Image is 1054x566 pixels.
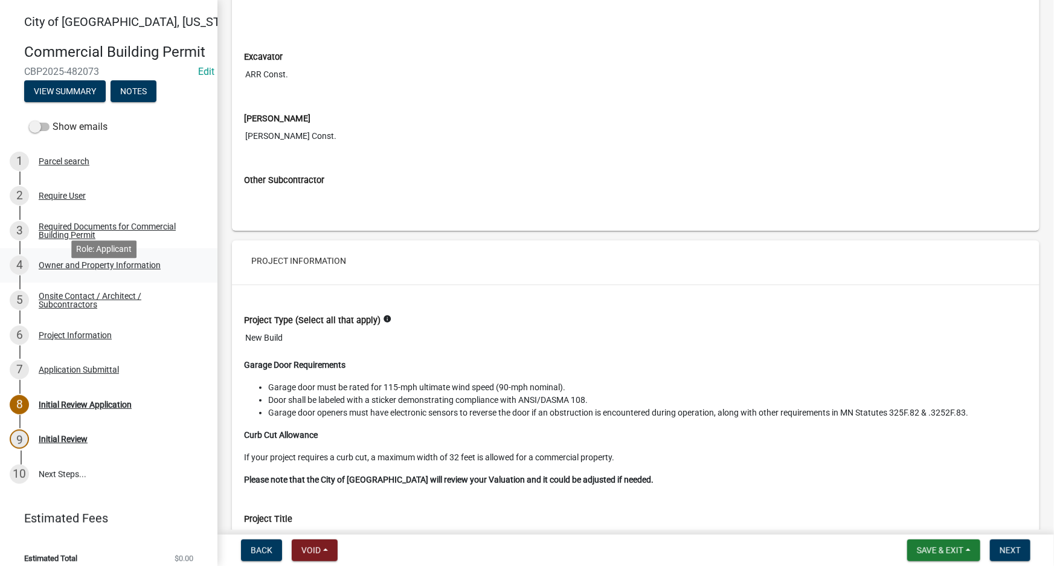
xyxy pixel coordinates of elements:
[301,545,321,555] span: Void
[917,545,963,555] span: Save & Exit
[10,506,198,530] a: Estimated Fees
[39,400,132,409] div: Initial Review Application
[10,429,29,449] div: 9
[39,191,86,200] div: Require User
[10,152,29,171] div: 1
[10,221,29,240] div: 3
[10,465,29,484] div: 10
[1000,545,1021,555] span: Next
[39,157,89,166] div: Parcel search
[29,120,108,134] label: Show emails
[24,80,106,102] button: View Summary
[71,240,137,258] div: Role: Applicant
[383,315,391,323] i: info
[244,317,381,325] label: Project Type (Select all that apply)
[241,539,282,561] button: Back
[10,395,29,414] div: 8
[39,365,119,374] div: Application Submittal
[24,555,77,562] span: Estimated Total
[907,539,980,561] button: Save & Exit
[39,222,198,239] div: Required Documents for Commercial Building Permit
[39,261,161,269] div: Owner and Property Information
[268,407,1027,419] li: Garage door openers must have electronic sensors to reverse the door if an obstruction is encount...
[10,291,29,310] div: 5
[39,435,88,443] div: Initial Review
[242,250,356,272] button: Project Information
[244,515,292,524] label: Project Title
[24,43,208,61] h4: Commercial Building Permit
[39,331,112,339] div: Project Information
[244,475,654,484] strong: Please note that the City of [GEOGRAPHIC_DATA] will review your Valuation and it could be adjuste...
[198,66,214,77] a: Edit
[990,539,1030,561] button: Next
[24,66,193,77] span: CBP2025-482073
[10,360,29,379] div: 7
[24,14,244,29] span: City of [GEOGRAPHIC_DATA], [US_STATE]
[292,539,338,561] button: Void
[268,381,1027,394] li: Garage door must be rated for 115-mph ultimate wind speed (90-mph nominal).
[111,87,156,97] wm-modal-confirm: Notes
[244,53,283,62] label: Excavator
[24,87,106,97] wm-modal-confirm: Summary
[39,292,198,309] div: Onsite Contact / Architect / Subcontractors
[198,66,214,77] wm-modal-confirm: Edit Application Number
[175,555,193,562] span: $0.00
[10,326,29,345] div: 6
[111,80,156,102] button: Notes
[244,430,318,440] strong: Curb Cut Allowance
[10,186,29,205] div: 2
[10,256,29,275] div: 4
[244,115,310,123] label: [PERSON_NAME]
[268,394,1027,407] li: Door shall be labeled with a sticker demonstrating compliance with ANSI/DASMA 108.
[244,176,324,185] label: Other Subcontractor
[244,451,1027,464] p: If your project requires a curb cut, a maximum width of 32 feet is allowed for a commercial prope...
[251,545,272,555] span: Back
[244,360,345,370] strong: Garage Door Requirements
